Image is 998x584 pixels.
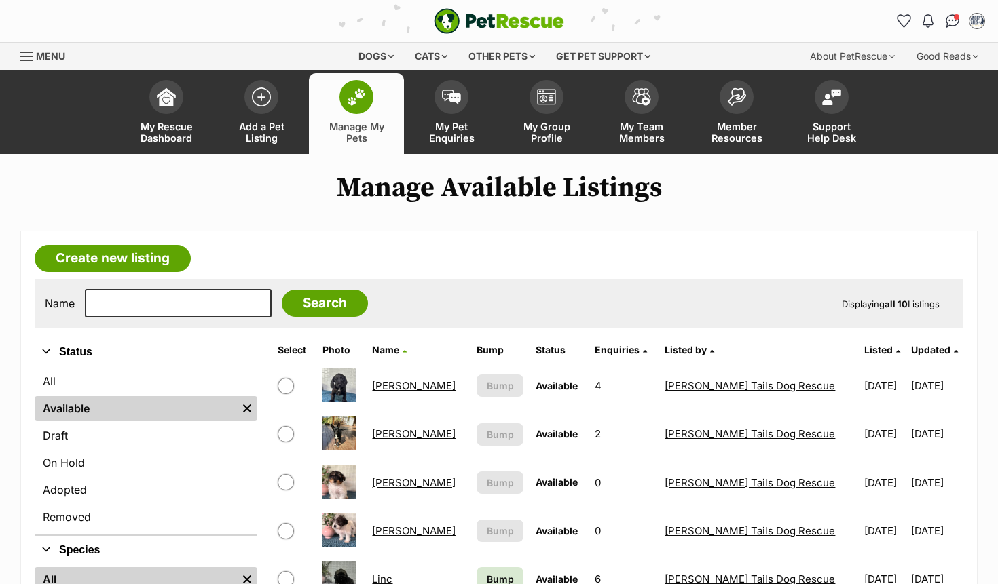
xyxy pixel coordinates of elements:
span: My Pet Enquiries [421,121,482,144]
a: Listed [864,344,900,355]
a: Removed [35,505,257,529]
img: Ruth Christodoulou profile pic [970,14,984,28]
img: team-members-icon-5396bd8760b3fe7c0b43da4ab00e1e3bb1a5d9ba89233759b79545d2d3fc5d0d.svg [632,88,651,106]
div: Cats [405,43,457,70]
a: [PERSON_NAME] Tails Dog Rescue [665,524,835,537]
div: Other pets [459,43,544,70]
td: [DATE] [911,410,962,457]
a: [PERSON_NAME] [372,476,456,489]
div: About PetRescue [800,43,904,70]
a: On Hold [35,450,257,475]
span: Available [536,380,578,391]
button: Status [35,343,257,361]
span: Support Help Desk [801,121,862,144]
span: Add a Pet Listing [231,121,292,144]
span: My Group Profile [516,121,577,144]
span: Bump [487,524,514,538]
a: [PERSON_NAME] [372,379,456,392]
button: Bump [477,423,523,446]
span: Listed [864,344,893,355]
td: [DATE] [859,410,910,457]
img: add-pet-listing-icon-0afa8454b4691262ce3f59096e99ab1cd57d4a30225e0717b998d2c9b9846f56.svg [252,87,271,106]
span: translation missing: en.admin.listings.index.attributes.enquiries [595,344,640,355]
a: My Pet Enquiries [404,73,499,154]
span: Bump [487,427,514,442]
a: Support Help Desk [784,73,879,154]
span: Available [536,428,578,440]
td: 2 [589,410,658,457]
a: [PERSON_NAME] Tails Dog Rescue [665,476,835,489]
a: My Rescue Dashboard [119,73,214,154]
a: Remove filter [237,396,257,421]
a: Updated [911,344,958,355]
button: Species [35,541,257,559]
img: manage-my-pets-icon-02211641906a0b7f246fdf0571729dbe1e7629f14944591b6c1af311fb30b64b.svg [347,88,366,106]
a: Available [35,396,237,421]
button: Bump [477,520,523,542]
img: pet-enquiries-icon-7e3ad2cf08bfb03b45e93fb7055b45f3efa6380592205ae92323e6603595dc1f.svg [442,90,461,104]
th: Photo [317,339,366,361]
img: help-desk-icon-fdf02630f3aa405de69fd3d07c3f3aa587a6932b1a1747fa1d2bba05be0121f9.svg [822,89,841,105]
span: My Rescue Dashboard [136,121,197,144]
a: Listed by [665,344,714,355]
label: Name [45,297,75,309]
button: My account [966,10,988,32]
span: My Team Members [611,121,672,144]
a: Adopted [35,478,257,502]
span: Menu [36,50,65,62]
div: Dogs [349,43,403,70]
img: member-resources-icon-8e73f808a243e03378d46382f2149f9095a855e16c252ad45f914b54edf8863c.svg [727,87,746,106]
span: Displaying Listings [842,298,940,309]
span: Available [536,476,578,488]
a: PetRescue [434,8,564,34]
td: 0 [589,459,658,506]
a: [PERSON_NAME] Tails Dog Rescue [665,427,835,440]
a: Add a Pet Listing [214,73,309,154]
ul: Account quick links [893,10,988,32]
a: Create new listing [35,245,191,272]
div: Get pet support [547,43,660,70]
img: notifications-46538b983faf8c2785f20acdc204bb7945ddae34d4c08c2a6579f10ce5e182be.svg [923,14,934,28]
a: Manage My Pets [309,73,404,154]
a: Member Resources [689,73,784,154]
a: My Group Profile [499,73,594,154]
a: Name [372,344,407,355]
span: Manage My Pets [326,121,387,144]
span: Listed by [665,344,707,355]
img: logo-e224e6f780fb5917bec1dbf3a21bbac754714ae5b6737aabdf751b685950b380.svg [434,8,564,34]
strong: all 10 [885,298,908,309]
span: Bump [487,378,514,393]
td: [DATE] [859,459,910,506]
a: Favourites [893,10,914,32]
img: chat-41dd97257d64d25036548639549fe6c8038ab92f7586957e7f3b1b290dea8141.svg [946,14,960,28]
a: Draft [35,423,257,448]
img: group-profile-icon-3fa3cf56718a62981997c0bc7e787c4b2cf8bcc04b72c1350f741eb67cf2f40e.svg [537,89,556,105]
button: Notifications [917,10,939,32]
a: Enquiries [595,344,647,355]
span: Bump [487,475,514,490]
a: [PERSON_NAME] [372,427,456,440]
a: [PERSON_NAME] [372,524,456,537]
span: Updated [911,344,950,355]
div: Status [35,366,257,534]
td: [DATE] [911,507,962,554]
a: Menu [20,43,75,67]
button: Bump [477,471,523,494]
th: Select [272,339,315,361]
a: All [35,369,257,393]
span: Available [536,525,578,537]
td: [DATE] [911,362,962,409]
img: dashboard-icon-eb2f2d2d3e046f16d808141f083e7271f6b2e854fb5c12c21221c1fb7104beca.svg [157,87,176,106]
input: Search [282,290,368,317]
span: Member Resources [706,121,767,144]
td: [DATE] [911,459,962,506]
td: 4 [589,362,658,409]
a: [PERSON_NAME] Tails Dog Rescue [665,379,835,392]
span: Name [372,344,399,355]
th: Bump [471,339,529,361]
th: Status [530,339,588,361]
td: [DATE] [859,362,910,409]
div: Good Reads [907,43,988,70]
button: Bump [477,374,523,397]
a: Conversations [942,10,963,32]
